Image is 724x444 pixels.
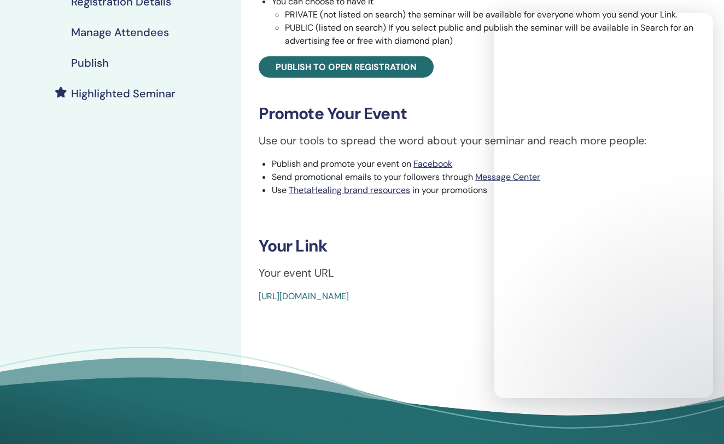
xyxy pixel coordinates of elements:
[71,26,169,39] h4: Manage Attendees
[259,132,707,149] p: Use our tools to spread the word about your seminar and reach more people:
[276,61,417,73] span: Publish to open registration
[259,265,707,281] p: Your event URL
[259,56,434,78] a: Publish to open registration
[494,13,713,398] iframe: Intercom live chat
[272,184,707,197] li: Use in your promotions
[475,171,540,183] a: Message Center
[259,104,707,124] h3: Promote Your Event
[272,157,707,171] li: Publish and promote your event on
[272,171,707,184] li: Send promotional emails to your followers through
[289,184,410,196] a: ThetaHealing brand resources
[285,21,707,48] li: PUBLIC (listed on search) If you select public and publish the seminar will be available in Searc...
[71,56,109,69] h4: Publish
[285,8,707,21] li: PRIVATE (not listed on search) the seminar will be available for everyone whom you send your Link.
[413,158,452,170] a: Facebook
[259,236,707,256] h3: Your Link
[259,290,349,302] a: [URL][DOMAIN_NAME]
[687,407,713,433] iframe: Intercom live chat
[71,87,176,100] h4: Highlighted Seminar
